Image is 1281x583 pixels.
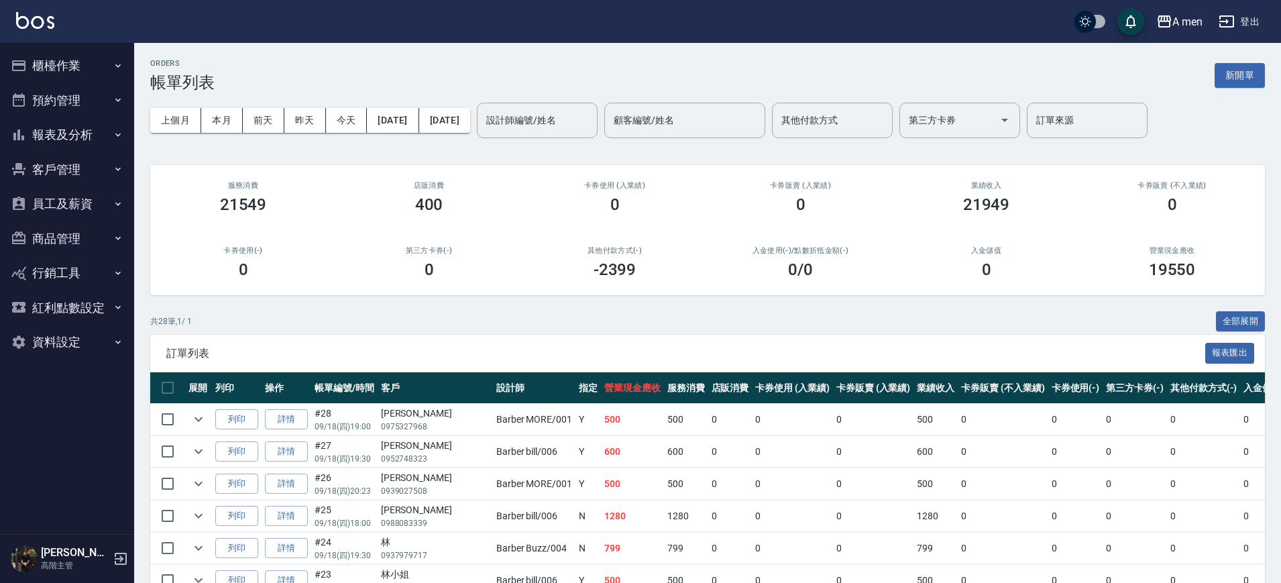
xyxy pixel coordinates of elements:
td: 0 [958,533,1048,564]
th: 其他付款方式(-) [1167,372,1241,404]
p: 0937979717 [381,549,490,562]
th: 第三方卡券(-) [1103,372,1167,404]
h2: 卡券販賣 (入業績) [724,181,877,190]
button: 客戶管理 [5,152,129,187]
h2: 業績收入 [909,181,1063,190]
td: 0 [833,533,914,564]
h3: 0 [610,195,620,214]
button: 報表及分析 [5,117,129,152]
button: 上個月 [150,108,201,133]
td: Barber MORE /001 [493,468,575,500]
td: 0 [752,500,833,532]
button: 列印 [215,474,258,494]
p: 09/18 (四) 19:30 [315,453,374,465]
h2: 卡券販賣 (不入業績) [1095,181,1249,190]
td: #25 [311,500,378,532]
td: #27 [311,436,378,468]
button: 登出 [1213,9,1265,34]
td: 0 [958,436,1048,468]
h3: 0 [239,260,248,279]
td: 0 [1103,500,1167,532]
td: 500 [913,468,958,500]
th: 服務消費 [664,372,708,404]
td: Barber Buzz /004 [493,533,575,564]
td: 1280 [664,500,708,532]
td: 0 [1048,404,1103,435]
button: 列印 [215,506,258,527]
td: N [575,533,601,564]
td: 0 [1167,533,1241,564]
th: 業績收入 [913,372,958,404]
button: 預約管理 [5,83,129,118]
button: 本月 [201,108,243,133]
td: 0 [752,436,833,468]
button: Open [994,109,1015,131]
td: #26 [311,468,378,500]
td: 0 [708,533,753,564]
td: 0 [1103,436,1167,468]
td: 0 [752,468,833,500]
button: expand row [188,409,209,429]
td: 0 [708,468,753,500]
td: 0 [1103,404,1167,435]
a: 報表匯出 [1205,346,1255,359]
button: 昨天 [284,108,326,133]
td: 0 [708,500,753,532]
td: Barber MORE /001 [493,404,575,435]
td: Y [575,436,601,468]
td: Barber bill /006 [493,500,575,532]
h2: 入金使用(-) /點數折抵金額(-) [724,246,877,255]
h3: 0 [982,260,991,279]
td: 799 [913,533,958,564]
th: 卡券使用(-) [1048,372,1103,404]
td: 600 [664,436,708,468]
td: 0 [1167,436,1241,468]
div: [PERSON_NAME] [381,471,490,485]
th: 客戶 [378,372,493,404]
h3: 0 [1168,195,1177,214]
td: 0 [1167,404,1241,435]
td: 1280 [913,500,958,532]
button: 櫃檯作業 [5,48,129,83]
button: 紅利點數設定 [5,290,129,325]
td: N [575,500,601,532]
td: 0 [833,468,914,500]
h2: 卡券使用 (入業績) [538,181,691,190]
td: 0 [1048,468,1103,500]
button: save [1117,8,1144,35]
td: 0 [958,468,1048,500]
button: expand row [188,506,209,526]
button: 商品管理 [5,221,129,256]
p: 09/18 (四) 19:00 [315,421,374,433]
td: 799 [601,533,664,564]
button: [DATE] [367,108,419,133]
td: 500 [664,404,708,435]
td: 0 [1103,468,1167,500]
button: 新開單 [1215,63,1265,88]
h2: 營業現金應收 [1095,246,1249,255]
h3: 帳單列表 [150,73,215,92]
div: [PERSON_NAME] [381,439,490,453]
button: expand row [188,538,209,558]
button: 前天 [243,108,284,133]
button: 行銷工具 [5,256,129,290]
button: 資料設定 [5,325,129,360]
div: [PERSON_NAME] [381,407,490,421]
button: A men [1151,8,1208,36]
h2: 卡券使用(-) [166,246,320,255]
button: 列印 [215,441,258,462]
h3: 服務消費 [166,181,320,190]
h3: 0 /0 [788,260,813,279]
td: 0 [958,500,1048,532]
td: 0 [1167,468,1241,500]
td: Y [575,468,601,500]
p: 共 28 筆, 1 / 1 [150,315,192,327]
th: 帳單編號/時間 [311,372,378,404]
p: 09/18 (四) 18:00 [315,517,374,529]
h3: 400 [415,195,443,214]
td: 0 [708,436,753,468]
a: 詳情 [265,474,308,494]
th: 指定 [575,372,601,404]
button: 列印 [215,409,258,430]
button: 全部展開 [1216,311,1266,332]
